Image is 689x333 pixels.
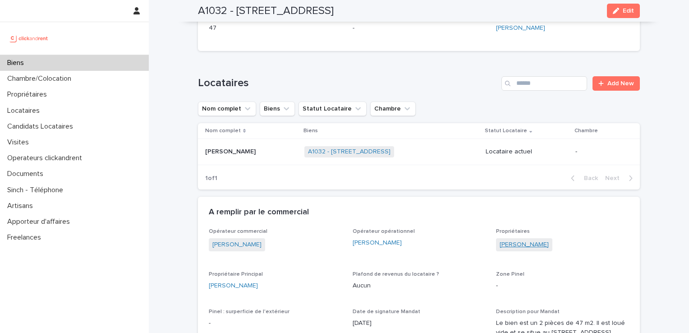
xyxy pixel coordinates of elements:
[353,229,415,234] span: Opérateur opérationnel
[607,4,640,18] button: Edit
[209,23,342,33] p: 47
[500,240,549,250] a: [PERSON_NAME]
[198,102,256,116] button: Nom complet
[209,309,289,314] span: Pinel : surperficie de l'extérieur
[198,167,225,190] p: 1 of 1
[198,139,640,165] tr: [PERSON_NAME][PERSON_NAME] A1032 - [STREET_ADDRESS] Locataire actuel-
[579,175,598,181] span: Back
[209,208,309,217] h2: A remplir par le commercial
[209,281,258,291] a: [PERSON_NAME]
[496,229,530,234] span: Propriétaires
[574,126,598,136] p: Chambre
[212,240,262,250] a: [PERSON_NAME]
[209,229,267,234] span: Opérateur commercial
[4,217,77,226] p: Apporteur d'affaires
[4,170,51,178] p: Documents
[198,77,498,90] h1: Locataires
[7,29,51,47] img: UCB0brd3T0yccxBKYDjQ
[303,126,318,136] p: Biens
[4,154,89,162] p: Operateurs clickandrent
[353,23,486,33] p: -
[4,90,54,99] p: Propriétaires
[353,281,486,291] p: Aucun
[623,8,634,14] span: Edit
[4,202,40,210] p: Artisans
[353,272,439,277] span: Plafond de revenus du locataire ?
[205,146,257,156] p: [PERSON_NAME]
[205,126,241,136] p: Nom complet
[353,309,420,314] span: Date de signature Mandat
[593,76,640,91] a: Add New
[4,186,70,194] p: Sinch - Téléphone
[496,281,629,291] p: -
[353,238,402,248] a: [PERSON_NAME]
[209,272,263,277] span: Propriétaire Principal
[4,233,48,242] p: Freelances
[260,102,295,116] button: Biens
[4,138,36,147] p: Visites
[496,23,545,33] a: [PERSON_NAME]
[485,126,527,136] p: Statut Locataire
[602,174,640,182] button: Next
[4,59,31,67] p: Biens
[486,148,568,156] p: Locataire actuel
[496,272,524,277] span: Zone Pinel
[353,319,486,328] p: [DATE]
[564,174,602,182] button: Back
[308,148,390,156] a: A1032 - [STREET_ADDRESS]
[4,106,47,115] p: Locataires
[299,102,367,116] button: Statut Locataire
[501,76,587,91] input: Search
[607,80,634,87] span: Add New
[198,5,334,18] h2: A1032 - [STREET_ADDRESS]
[575,148,625,156] p: -
[370,102,416,116] button: Chambre
[4,74,78,83] p: Chambre/Colocation
[4,122,80,131] p: Candidats Locataires
[605,175,625,181] span: Next
[496,309,560,314] span: Description pour Mandat
[209,319,342,328] p: -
